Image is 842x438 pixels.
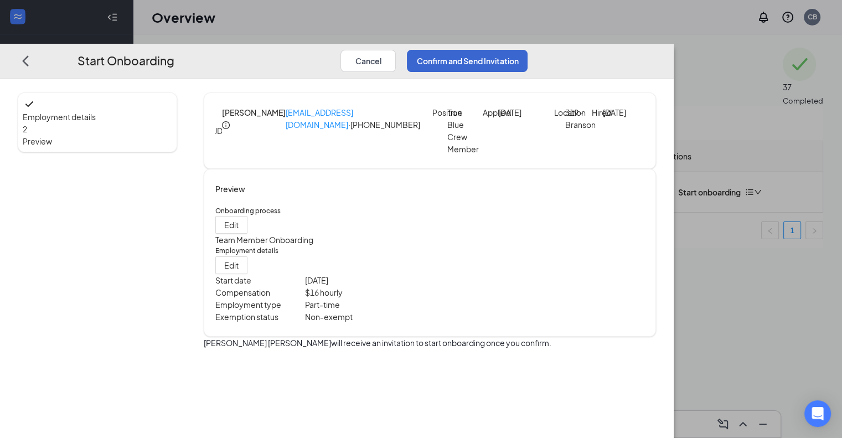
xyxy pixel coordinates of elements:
p: Position [432,106,447,118]
h5: Onboarding process [215,206,644,216]
p: Start date [215,274,304,286]
button: Cancel [340,50,396,72]
button: Edit [215,216,247,234]
p: $ 16 hourly [305,286,430,298]
svg: Checkmark [23,97,36,111]
span: 2 [23,124,27,134]
p: Exemption status [215,311,304,323]
span: Edit [224,259,239,271]
span: Employment details [23,111,172,123]
span: Preview [23,135,172,147]
h3: Start Onboarding [78,51,174,70]
p: Non-exempt [305,311,430,323]
p: Location [554,106,565,118]
p: · [PHONE_NUMBER] [286,106,432,144]
p: 319 - Branson [565,106,588,131]
p: Applied [483,106,498,118]
h4: [PERSON_NAME] [222,106,286,118]
span: info-circle [222,121,230,129]
p: Hired [591,106,602,118]
p: [DATE] [603,106,626,118]
p: Part-time [305,298,430,311]
p: True Blue Crew Member [447,106,478,155]
h5: Employment details [215,246,644,256]
button: Edit [215,256,247,274]
p: [DATE] [498,106,529,118]
button: Confirm and Send Invitation [407,50,528,72]
span: Edit [224,219,239,231]
p: Compensation [215,286,304,298]
p: [PERSON_NAME] [PERSON_NAME] will receive an invitation to start onboarding once you confirm. [204,337,656,349]
div: Open Intercom Messenger [804,400,831,427]
p: [DATE] [305,274,430,286]
h4: Preview [215,183,644,195]
span: Team Member Onboarding [215,235,313,245]
a: [EMAIL_ADDRESS][DOMAIN_NAME] [286,107,353,130]
div: JD [214,125,223,137]
p: Employment type [215,298,304,311]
